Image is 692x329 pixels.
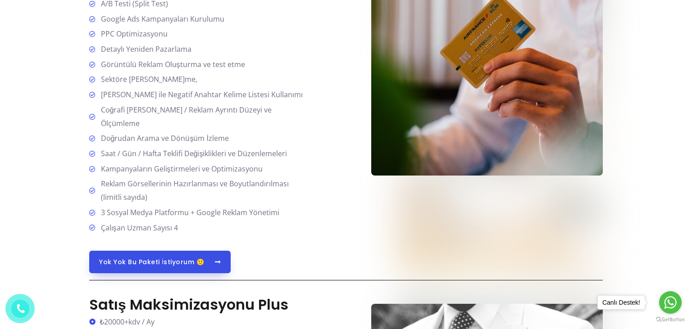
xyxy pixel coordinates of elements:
[597,295,645,310] a: Canlı Destek!
[97,162,263,176] span: Kampanyaların Geliştirmeleri ve Optimizasyonu
[97,58,245,72] span: Görüntülü Reklam Oluşturma ve test etme
[97,147,287,161] span: Saat / Gün / Hafta Teklifi Değişiklikleri ve Düzenlemeleri
[97,73,197,86] span: Sektöre [PERSON_NAME]me,
[97,132,229,145] span: Doğrudan Arama ve Dönüşüm İzleme
[659,291,682,314] a: Go to whatsapp
[13,301,27,316] img: phone.png
[89,251,231,273] a: Yok yok bu Paketi İstiyorum 🙂
[97,206,279,220] span: 3 Sosyal Medya Platformu + Google Reklam Yönetimi
[97,27,168,41] span: PPC Optimizasyonu
[89,296,310,313] h3: Satış Maksimizasyonu plus
[97,43,191,56] span: Detaylı Yeniden Pazarlama
[97,315,155,329] span: ₺20000+kdv / Ay
[97,221,178,235] span: Çalışan Uzman Sayısı 4
[656,317,685,323] a: Go to GetButton.io website
[97,104,310,130] span: Coğrafi [PERSON_NAME] / Reklam Ayrıntı Düzeyi ve Ölçümleme
[97,88,303,102] span: [PERSON_NAME] ile Negatif Anahtar Kelime Listesi Kullanımı
[99,259,204,265] span: Yok yok bu Paketi İstiyorum 🙂
[97,13,224,26] span: Google Ads Kampanyaları Kurulumu
[97,177,310,204] span: Reklam Görsellerinin Hazırlanması ve Boyutlandırılması (limitli sayıda)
